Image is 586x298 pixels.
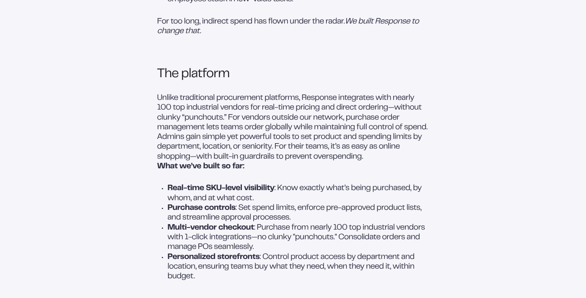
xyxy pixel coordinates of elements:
strong: Personalized storefronts [167,254,259,261]
p: : Set spend limits, enforce pre-approved product lists, and streamline approval processes. [167,203,429,223]
p: : Control product access by department and location, ensuring teams buy what they need, when they... [167,252,429,282]
p: Unlike traditional procurement platforms, Response integrates with nearly 100 top industrial vend... [157,93,429,132]
p: : Purchase from nearly 100 top industrial vendors with 1-click integrations—no clunky "punchouts.... [167,223,429,252]
em: We built Response to change that. [157,18,420,35]
strong: Real-time SKU-level visibility [167,185,274,192]
strong: What we’ve built so far: [157,163,244,170]
p: For too long, indirect spend has flown under the radar. [157,17,429,56]
p: Admins gain simple yet powerful tools to set product and spending limits by department, location,... [157,132,429,162]
h1: The platform [157,68,429,81]
strong: Purchase controls [167,204,235,212]
strong: Multi-vendor checkout [167,224,254,231]
p: : Know exactly what’s being purchased, by whom, and at what cost. [167,183,429,203]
